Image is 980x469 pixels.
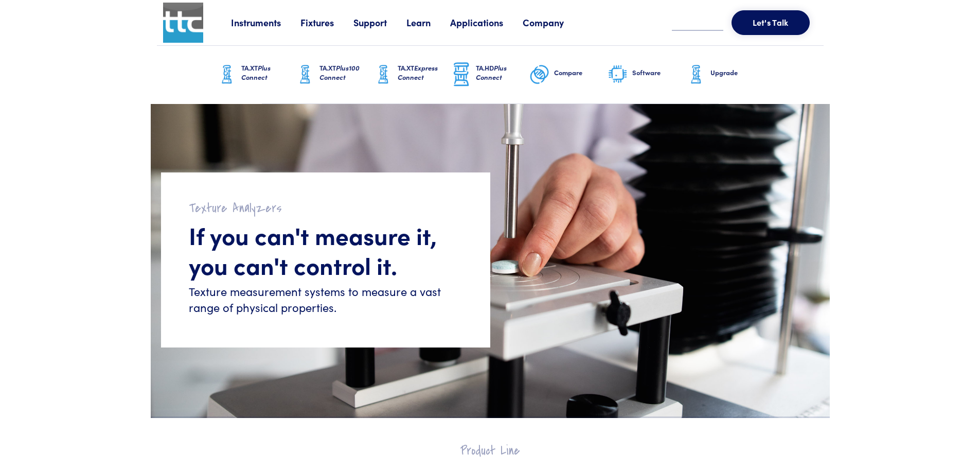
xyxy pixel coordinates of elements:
[189,284,462,316] h6: Texture measurement systems to measure a vast range of physical properties.
[189,220,462,280] h1: If you can't measure it, you can't control it.
[529,62,550,88] img: compare-graphic.png
[217,62,237,88] img: ta-xt-graphic.png
[241,63,271,82] span: Plus Connect
[189,200,462,216] h2: Texture Analyzers
[476,63,529,82] h6: TA.HD
[373,46,451,103] a: TA.XTExpress Connect
[710,68,764,77] h6: Upgrade
[451,46,529,103] a: TA.HDPlus Connect
[450,16,523,29] a: Applications
[295,46,373,103] a: TA.XTPlus100 Connect
[451,61,472,88] img: ta-hd-graphic.png
[182,443,799,459] h2: Product Line
[732,10,810,35] button: Let's Talk
[373,62,394,88] img: ta-xt-graphic.png
[353,16,406,29] a: Support
[163,3,203,43] img: ttc_logo_1x1_v1.0.png
[686,62,706,88] img: ta-xt-graphic.png
[300,16,353,29] a: Fixtures
[608,46,686,103] a: Software
[529,46,608,103] a: Compare
[554,68,608,77] h6: Compare
[241,63,295,82] h6: TA.XT
[686,46,764,103] a: Upgrade
[632,68,686,77] h6: Software
[319,63,360,82] span: Plus100 Connect
[523,16,583,29] a: Company
[398,63,438,82] span: Express Connect
[217,46,295,103] a: TA.XTPlus Connect
[319,63,373,82] h6: TA.XT
[295,62,315,88] img: ta-xt-graphic.png
[476,63,507,82] span: Plus Connect
[406,16,450,29] a: Learn
[398,63,451,82] h6: TA.XT
[231,16,300,29] a: Instruments
[608,64,628,85] img: software-graphic.png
